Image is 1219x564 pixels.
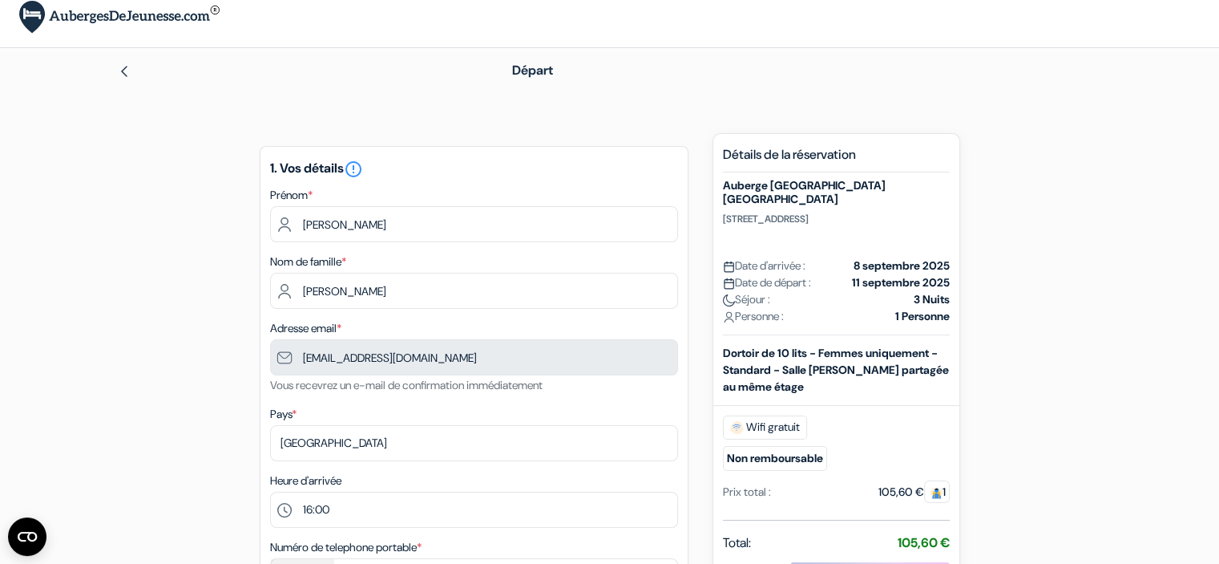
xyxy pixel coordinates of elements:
span: Personne : [723,308,784,325]
span: Wifi gratuit [723,416,807,440]
img: moon.svg [723,294,735,306]
input: Entrer adresse e-mail [270,339,678,375]
label: Heure d'arrivée [270,473,341,489]
b: Dortoir de 10 lits - Femmes uniquement - Standard - Salle [PERSON_NAME] partagée au même étage [723,346,949,394]
img: calendar.svg [723,261,735,273]
label: Numéro de telephone portable [270,539,422,556]
p: [STREET_ADDRESS] [723,213,950,225]
input: Entrez votre prénom [270,206,678,242]
label: Adresse email [270,320,341,337]
strong: 11 septembre 2025 [852,274,950,291]
label: Prénom [270,187,313,204]
label: Pays [270,406,297,423]
strong: 3 Nuits [914,291,950,308]
span: Total: [723,534,751,553]
span: Séjour : [723,291,770,308]
img: free_wifi.svg [730,421,743,434]
a: error_outline [344,160,363,177]
span: Date d'arrivée : [723,258,805,274]
strong: 8 septembre 2025 [854,258,950,274]
strong: 105,60 € [898,534,950,551]
img: user_icon.svg [723,311,735,323]
i: error_outline [344,160,363,179]
span: 1 [924,481,950,503]
div: Prix total : [723,484,771,501]
label: Nom de famille [270,254,346,270]
div: 105,60 € [878,484,950,501]
input: Entrer le nom de famille [270,273,678,309]
img: left_arrow.svg [118,65,131,78]
h5: 1. Vos détails [270,160,678,179]
img: calendar.svg [723,278,735,290]
small: Vous recevrez un e-mail de confirmation immédiatement [270,378,543,392]
h5: Détails de la réservation [723,147,950,172]
small: Non remboursable [723,446,827,471]
button: Ouvrir le widget CMP [8,517,46,556]
span: Départ [512,62,553,79]
img: AubergesDeJeunesse.com [19,1,220,34]
strong: 1 Personne [895,308,950,325]
span: Date de départ : [723,274,811,291]
h5: Auberge [GEOGRAPHIC_DATA] [GEOGRAPHIC_DATA] [723,179,950,206]
img: guest.svg [930,487,943,499]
